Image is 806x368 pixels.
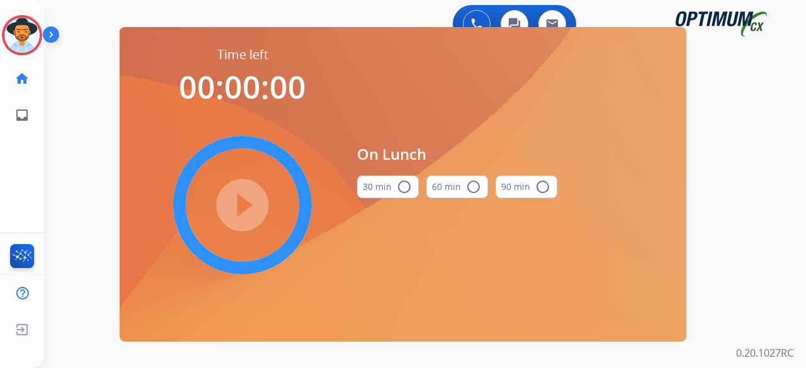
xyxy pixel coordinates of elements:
mat-icon: home [14,71,30,86]
mat-icon: radio_button_unchecked [535,179,550,194]
button: 30 min [357,176,419,198]
img: avatar [4,18,40,53]
span: 00:00:00 [179,65,306,108]
span: On Lunch [357,143,557,165]
mat-icon: inbox [14,108,30,123]
button: 60 min [426,176,488,198]
span: Time left [217,46,268,64]
mat-icon: radio_button_unchecked [466,179,481,194]
mat-icon: radio_button_unchecked [397,179,412,194]
p: 0.20.1027RC [736,345,793,360]
button: 90 min [496,176,557,198]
